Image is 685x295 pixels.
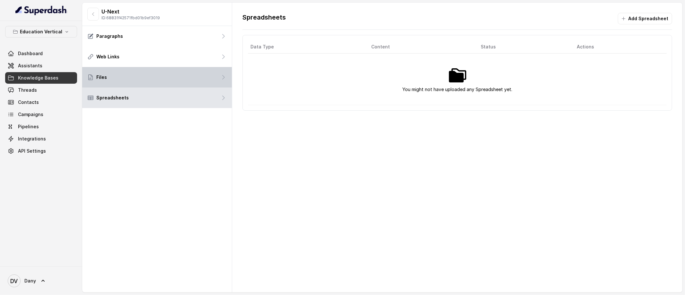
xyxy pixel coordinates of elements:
[572,40,667,54] th: Actions
[18,63,42,69] span: Assistants
[242,13,286,24] p: Spreadsheets
[15,5,67,15] img: light.svg
[96,54,119,60] p: Web Links
[11,278,18,284] text: DV
[18,148,46,154] span: API Settings
[618,13,672,24] button: Add Spreadsheet
[96,74,107,80] p: Files
[248,40,366,54] th: Data Type
[447,65,468,86] img: No files
[96,33,123,39] p: Paragraphs
[96,95,129,101] p: Spreadsheets
[5,84,77,96] a: Threads
[402,86,512,93] p: You might not have uploaded any Spreadsheet yet.
[5,272,77,290] a: Dany
[5,145,77,157] a: API Settings
[101,8,160,15] p: U-Next
[5,26,77,38] button: Education Vertical
[476,40,572,54] th: Status
[5,97,77,108] a: Contacts
[20,28,62,36] p: Education Vertical
[18,75,58,81] span: Knowledge Bases
[18,111,43,118] span: Campaigns
[18,99,39,105] span: Contacts
[5,72,77,84] a: Knowledge Bases
[5,133,77,145] a: Integrations
[18,87,37,93] span: Threads
[18,50,43,57] span: Dashboard
[18,136,46,142] span: Integrations
[5,121,77,132] a: Pipelines
[24,278,36,284] span: Dany
[5,48,77,59] a: Dashboard
[18,123,39,130] span: Pipelines
[5,60,77,72] a: Assistants
[366,40,476,54] th: Content
[101,15,160,21] p: ID: 68831f42571fbd01b9ef3019
[5,109,77,120] a: Campaigns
